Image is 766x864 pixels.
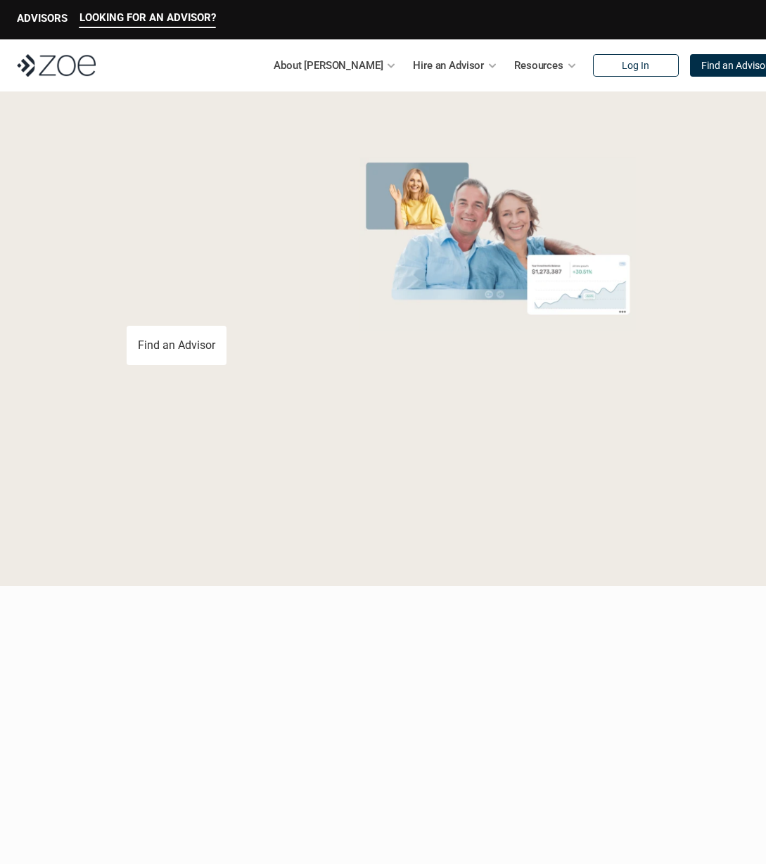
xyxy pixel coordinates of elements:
[17,12,68,25] p: ADVISORS
[514,55,563,76] p: Resources
[622,60,649,72] p: Log In
[593,54,679,77] a: Log In
[385,339,612,344] em: The information in the visuals above is for illustrative purposes only and does not represent an ...
[127,136,356,251] p: Grow Your Wealth with a Financial Advisor
[127,326,226,365] a: Find an Advisor
[127,268,357,309] p: You deserve an advisor you can trust. [PERSON_NAME], hire, and invest with vetted, fiduciary, fin...
[413,55,484,76] p: Hire an Advisor
[144,506,623,541] p: Loremipsum: *DolOrsi Ametconsecte adi Eli Seddoeius tem inc utlaboreet. Dol 9370 MagNaal Enimadmi...
[274,55,383,76] p: About [PERSON_NAME]
[79,11,216,24] p: LOOKING FOR AN ADVISOR?
[138,338,215,352] p: Find an Advisor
